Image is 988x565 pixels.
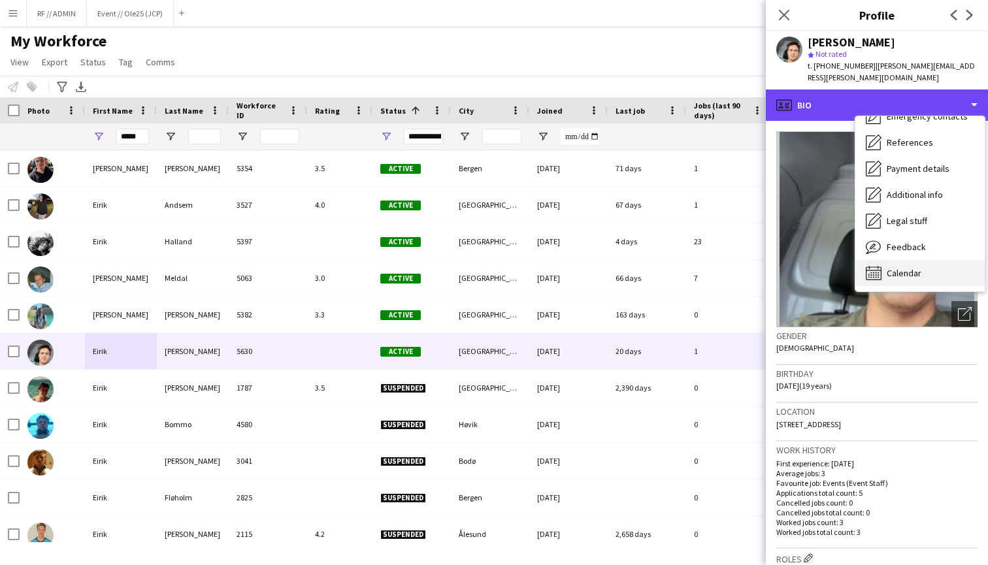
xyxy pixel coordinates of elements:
input: Last Name Filter Input [188,129,221,144]
div: Eirik [85,187,157,223]
div: 5063 [229,260,307,296]
app-action-btn: Advanced filters [54,79,70,95]
div: Eirik [85,516,157,552]
span: Rating [315,106,340,116]
div: [PERSON_NAME] [85,150,157,186]
div: [DATE] [529,370,608,406]
span: Export [42,56,67,68]
h3: Gender [776,330,978,342]
span: Active [380,274,421,283]
div: 163 days [608,297,686,332]
div: Eirik [85,406,157,442]
div: [DATE] [529,406,608,442]
div: 1 [686,333,771,369]
div: Bommo [157,406,229,442]
img: Eirik Fink [27,449,54,476]
div: 3.5 [307,370,372,406]
div: References [855,129,985,155]
h3: Work history [776,444,978,456]
p: Cancelled jobs count: 0 [776,498,978,508]
div: 67 days [608,187,686,223]
div: [GEOGRAPHIC_DATA] [451,333,529,369]
button: Event // Ole25 (JCP) [87,1,174,26]
div: [GEOGRAPHIC_DATA] [451,370,529,406]
img: Crew avatar or photo [776,131,978,327]
span: Joined [537,106,563,116]
span: Active [380,237,421,247]
a: Export [37,54,73,71]
div: [DATE] [529,333,608,369]
img: Eirik Bergo [27,376,54,402]
span: Suspended [380,493,426,503]
span: City [459,106,474,116]
div: Fløholm [157,479,229,515]
h3: Birthday [776,368,978,379]
span: Feedback [887,241,926,253]
div: [PERSON_NAME] [157,297,229,332]
img: Eirik Halland [27,230,54,256]
span: Active [380,347,421,357]
div: [DATE] [529,260,608,296]
div: 0 [686,479,771,515]
div: Eirik [85,333,157,369]
div: [PERSON_NAME] [85,297,157,332]
span: Not rated [815,49,847,59]
h3: Profile [766,7,988,24]
div: 3.0 [307,260,372,296]
div: Calendar [855,260,985,286]
img: Eirik løbø Meldal [27,266,54,293]
div: 0 [686,370,771,406]
span: Status [80,56,106,68]
span: Jobs (last 90 days) [694,101,748,120]
a: Status [75,54,111,71]
app-action-btn: Export XLSX [73,79,89,95]
span: Suspended [380,530,426,540]
span: First Name [93,106,133,116]
div: 1 [686,150,771,186]
div: 4.2 [307,516,372,552]
div: [DATE] [529,187,608,223]
p: First experience: [DATE] [776,459,978,468]
div: 71 days [608,150,686,186]
div: 4 days [608,223,686,259]
div: [PERSON_NAME] [808,37,895,48]
div: Bergen [451,150,529,186]
div: Eirik [85,443,157,479]
div: Halland [157,223,229,259]
div: [PERSON_NAME] [85,260,157,296]
input: City Filter Input [482,129,521,144]
div: Høvik [451,406,529,442]
div: [GEOGRAPHIC_DATA] [451,260,529,296]
span: [STREET_ADDRESS] [776,419,841,429]
span: Last Name [165,106,203,116]
div: Ålesund [451,516,529,552]
img: Dag Eirik Nilsson [27,157,54,183]
p: Favourite job: Events (Event Staff) [776,478,978,488]
input: Workforce ID Filter Input [260,129,299,144]
span: Last job [616,106,645,116]
input: First Name Filter Input [116,129,149,144]
span: Calendar [887,267,921,279]
div: 0 [686,297,771,332]
a: Comms [140,54,180,71]
div: Emergency contacts [855,103,985,129]
div: [PERSON_NAME] [157,333,229,369]
span: Active [380,201,421,210]
span: Workforce ID [237,101,284,120]
span: | [PERSON_NAME][EMAIL_ADDRESS][PERSON_NAME][DOMAIN_NAME] [808,61,975,82]
div: 66 days [608,260,686,296]
div: Bodø [451,443,529,479]
h3: Roles [776,551,978,565]
span: [DATE] (19 years) [776,381,832,391]
div: 1787 [229,370,307,406]
span: Suspended [380,420,426,430]
div: 4580 [229,406,307,442]
div: 0 [686,443,771,479]
div: [DATE] [529,297,608,332]
div: 5397 [229,223,307,259]
div: [DATE] [529,443,608,479]
img: Eirik Franck [27,523,54,549]
div: Bergen [451,479,529,515]
div: 0 [686,516,771,552]
div: 20 days [608,333,686,369]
